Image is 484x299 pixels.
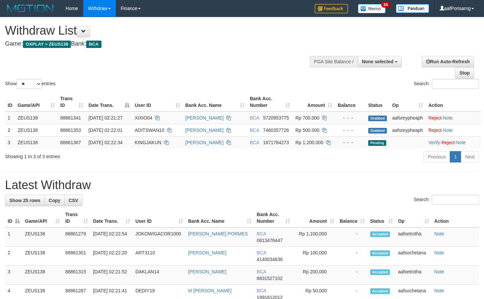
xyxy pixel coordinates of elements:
[370,250,390,256] span: Accepted
[5,227,22,247] td: 1
[338,139,363,146] div: - - -
[63,247,90,266] td: 88861301
[358,56,402,67] button: None selected
[90,266,133,285] td: [DATE] 02:21:52
[90,208,133,227] th: Date Trans.: activate to sort column ascending
[64,195,82,206] a: CSV
[426,136,481,149] td: · ·
[185,140,224,145] a: [PERSON_NAME]
[461,151,479,162] a: Next
[368,208,396,227] th: Status: activate to sort column ascending
[293,266,337,285] td: Rp 200,000
[366,93,390,112] th: Status
[88,140,122,145] span: [DATE] 02:22:34
[362,59,394,64] span: None selected
[337,227,368,247] td: -
[396,227,432,247] td: aafsetrotha
[88,128,122,133] span: [DATE] 02:22:01
[17,79,42,89] select: Showentries
[250,140,259,145] span: BCA
[188,231,248,236] a: [PERSON_NAME] PORMES
[257,269,266,274] span: BCA
[49,198,60,203] span: Copy
[370,288,390,294] span: Accepted
[450,151,461,162] a: 1
[370,231,390,237] span: Accepted
[335,93,366,112] th: Balance
[263,140,289,145] span: Copy 1671784273 to clipboard
[5,3,56,13] img: MOTION_logo.png
[22,208,63,227] th: Game/API: activate to sort column ascending
[338,127,363,134] div: - - -
[183,93,247,112] th: Bank Acc. Name: activate to sort column ascending
[368,140,386,146] span: Pending
[5,208,22,227] th: ID: activate to sort column descending
[135,140,161,145] span: KINGJAKUN
[428,128,442,133] a: Reject
[414,79,479,89] label: Search:
[434,288,444,293] a: Note
[338,115,363,121] div: - - -
[443,115,453,121] a: Note
[263,115,289,121] span: Copy 5720953775 to clipboard
[9,198,40,203] span: Show 25 rows
[293,227,337,247] td: Rp 1,100,000
[90,227,133,247] td: [DATE] 02:22:54
[88,115,122,121] span: [DATE] 02:21:27
[60,128,81,133] span: 88861353
[15,93,58,112] th: Game/API: activate to sort column ascending
[257,276,283,281] span: Copy 8831527102 to clipboard
[337,208,368,227] th: Balance: activate to sort column ascending
[5,195,45,206] a: Show 25 rows
[257,257,283,262] span: Copy 4140034636 to clipboard
[396,4,429,13] img: panduan.png
[15,112,58,124] td: ZEUS138
[426,112,481,124] td: ·
[381,2,390,8] span: 34
[310,56,358,67] div: PGA Site Balance /
[188,269,227,274] a: [PERSON_NAME]
[396,266,432,285] td: aafsetrotha
[247,93,293,112] th: Bank Acc. Number: activate to sort column ascending
[434,250,444,255] a: Note
[22,247,63,266] td: ZEUS138
[5,24,316,37] h1: Withdraw List
[60,115,81,121] span: 88861341
[185,115,224,121] a: [PERSON_NAME]
[250,128,259,133] span: BCA
[58,93,86,112] th: Trans ID: activate to sort column ascending
[428,115,442,121] a: Reject
[455,67,474,79] a: Stop
[441,140,455,145] a: Reject
[315,4,348,13] img: Feedback.jpg
[257,238,283,243] span: Copy 0613476447 to clipboard
[135,128,164,133] span: ADITSWAN10
[257,231,266,236] span: BCA
[423,151,450,162] a: Previous
[432,208,479,227] th: Action
[456,140,466,145] a: Note
[90,247,133,266] td: [DATE] 02:22:20
[370,269,390,275] span: Accepted
[368,128,387,134] span: Grabbed
[63,266,90,285] td: 88861315
[69,198,78,203] span: CSV
[15,136,58,149] td: ZEUS138
[86,41,101,48] span: BCA
[22,266,63,285] td: ZEUS138
[186,208,254,227] th: Bank Acc. Name: activate to sort column ascending
[5,266,22,285] td: 3
[5,247,22,266] td: 2
[60,140,81,145] span: 88861367
[390,93,426,112] th: Op: activate to sort column ascending
[368,116,387,121] span: Grabbed
[390,124,426,136] td: aafsreypheaph
[188,288,232,293] a: M [PERSON_NAME]
[358,4,386,13] img: Button%20Memo.svg
[133,266,186,285] td: DAKLAN14
[5,150,197,160] div: Showing 1 to 3 of 3 entries
[15,124,58,136] td: ZEUS138
[390,112,426,124] td: aafsreypheaph
[434,269,444,274] a: Note
[132,93,183,112] th: User ID: activate to sort column ascending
